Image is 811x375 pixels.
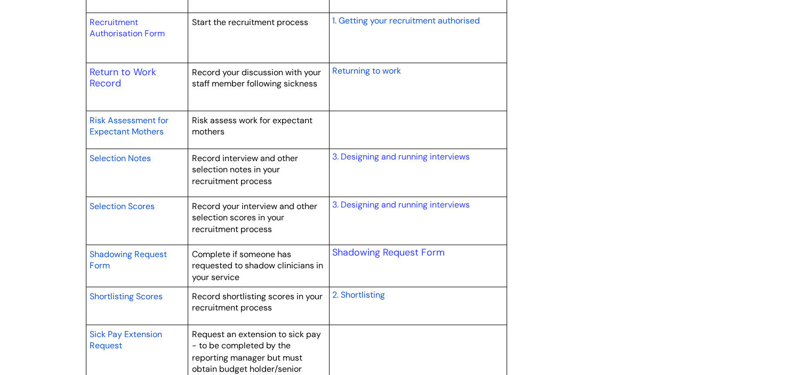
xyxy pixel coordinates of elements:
span: Record your discussion with your staff member following sickness [192,67,321,90]
a: Selection Notes [90,151,151,164]
span: Selection Scores [90,201,155,212]
span: Sick Pay Extension Request [90,329,162,352]
a: 2. Shortlisting [332,288,384,301]
a: 3. Designing and running interviews [332,199,469,210]
a: Shadowing Request Form [90,248,167,272]
span: Start the recruitment process [192,17,308,28]
a: Selection Scores [90,200,155,212]
a: 1. Getting your recruitment authorised [332,14,479,27]
span: 1. Getting your recruitment authorised [332,15,479,26]
span: Complete if someone has requested to shadow clinicians in your service [192,249,323,283]
span: Record shortlisting scores in your recruitment process [192,291,323,314]
a: Returning to work [332,64,400,77]
a: Sick Pay Extension Request [90,328,162,352]
a: Risk Assessment for Expectant Mothers [90,114,168,138]
a: Recruitment Authorisation Form [90,17,165,39]
a: Shadowing Request Form [332,246,444,259]
span: Returning to work [332,65,400,76]
span: Shortlisting Scores [90,291,163,302]
span: 2. Shortlisting [332,289,384,300]
span: Selection Notes [90,153,151,164]
span: Record interview and other selection notes in your recruitment process [192,153,298,187]
span: Shadowing Request Form [90,249,167,272]
span: Risk Assessment for Expectant Mothers [90,115,168,138]
span: Record your interview and other selection scores in your recruitment process [192,201,317,235]
a: Return to Work Record [90,66,156,90]
span: Risk assess work for expectant mothers [192,115,312,138]
a: 3. Designing and running interviews [332,151,469,162]
a: Shortlisting Scores [90,290,163,302]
